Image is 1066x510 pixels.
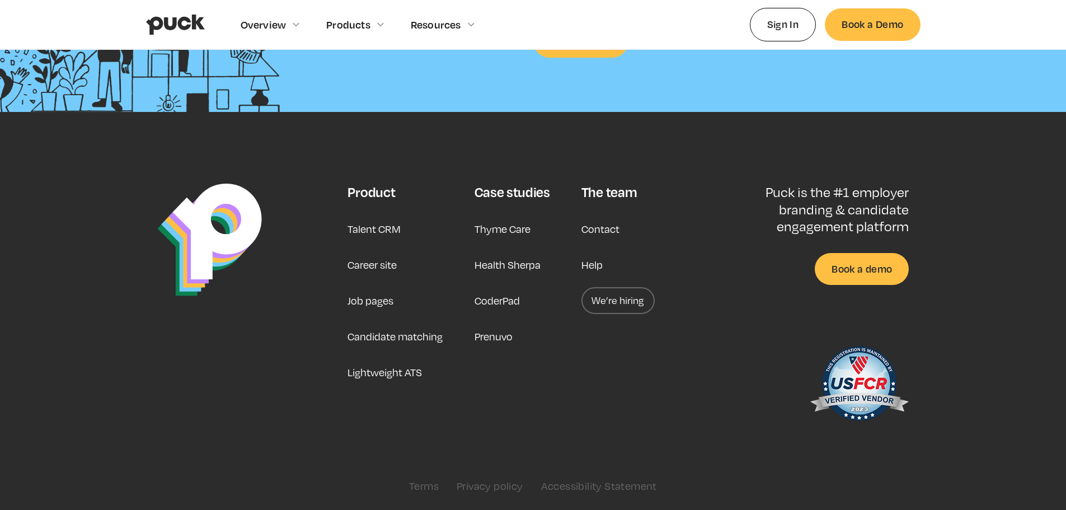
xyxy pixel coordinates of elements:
[729,184,909,235] p: Puck is the #1 employer branding & candidate engagement platform
[347,216,401,242] a: Talent CRM
[809,341,909,431] img: US Federal Contractor Registration System for Award Management Verified Vendor Seal
[825,8,920,40] a: Book a Demo
[475,251,541,278] a: Health Sherpa
[581,251,603,278] a: Help
[457,480,523,492] a: Privacy policy
[475,184,550,200] div: Case studies
[541,480,657,492] a: Accessibility Statement
[347,359,422,386] a: Lightweight ATS
[475,323,513,350] a: Prenuvo
[326,18,370,31] div: Products
[347,323,443,350] a: Candidate matching
[475,287,520,314] a: CoderPad
[157,184,262,296] img: Puck Logo
[475,216,530,242] a: Thyme Care
[241,18,287,31] div: Overview
[347,251,397,278] a: Career site
[581,184,637,200] div: The team
[750,8,816,41] a: Sign In
[347,184,395,200] div: Product
[581,216,619,242] a: Contact
[347,287,393,314] a: Job pages
[411,18,461,31] div: Resources
[409,480,439,492] a: Terms
[815,253,909,285] a: Book a demo
[581,287,655,314] a: We’re hiring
